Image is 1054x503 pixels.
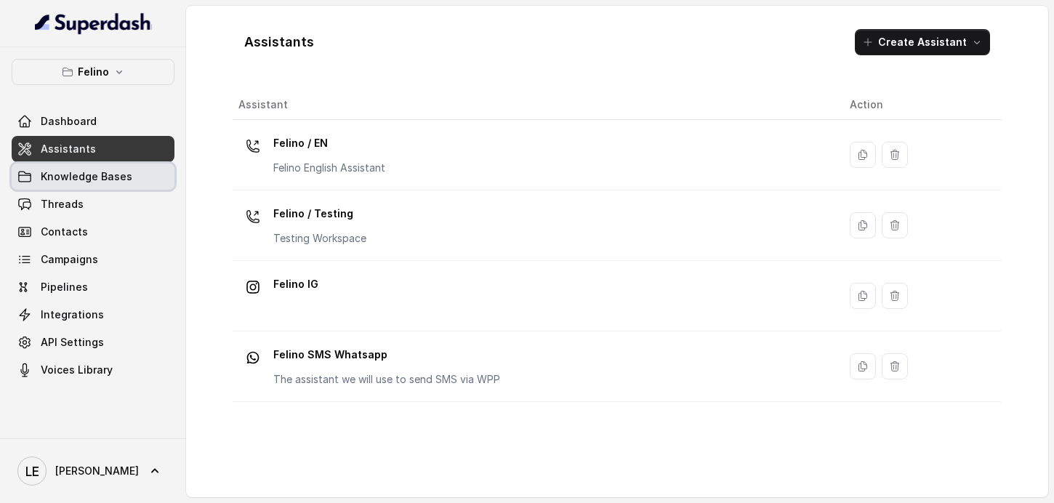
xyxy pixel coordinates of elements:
[12,329,174,355] a: API Settings
[855,29,990,55] button: Create Assistant
[55,464,139,478] span: [PERSON_NAME]
[41,252,98,267] span: Campaigns
[12,219,174,245] a: Contacts
[273,132,385,155] p: Felino / EN
[12,246,174,273] a: Campaigns
[838,90,1002,120] th: Action
[78,63,109,81] p: Felino
[12,59,174,85] button: Felino
[41,280,88,294] span: Pipelines
[12,274,174,300] a: Pipelines
[273,231,366,246] p: Testing Workspace
[273,161,385,175] p: Felino English Assistant
[273,343,500,366] p: Felino SMS Whatsapp
[12,108,174,134] a: Dashboard
[273,372,500,387] p: The assistant we will use to send SMS via WPP
[273,202,366,225] p: Felino / Testing
[41,142,96,156] span: Assistants
[41,197,84,212] span: Threads
[41,114,97,129] span: Dashboard
[12,451,174,491] a: [PERSON_NAME]
[244,31,314,54] h1: Assistants
[12,191,174,217] a: Threads
[12,136,174,162] a: Assistants
[25,464,39,479] text: LE
[41,335,104,350] span: API Settings
[41,307,104,322] span: Integrations
[35,12,152,35] img: light.svg
[233,90,838,120] th: Assistant
[12,302,174,328] a: Integrations
[41,363,113,377] span: Voices Library
[41,169,132,184] span: Knowledge Bases
[273,273,318,296] p: Felino IG
[12,164,174,190] a: Knowledge Bases
[12,357,174,383] a: Voices Library
[41,225,88,239] span: Contacts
